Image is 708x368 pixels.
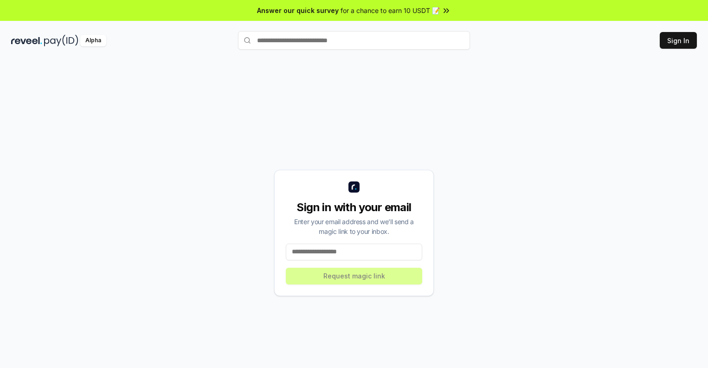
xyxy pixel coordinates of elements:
[80,35,106,46] div: Alpha
[348,181,360,193] img: logo_small
[11,35,42,46] img: reveel_dark
[286,217,422,236] div: Enter your email address and we’ll send a magic link to your inbox.
[257,6,339,15] span: Answer our quick survey
[286,200,422,215] div: Sign in with your email
[44,35,78,46] img: pay_id
[660,32,697,49] button: Sign In
[341,6,440,15] span: for a chance to earn 10 USDT 📝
